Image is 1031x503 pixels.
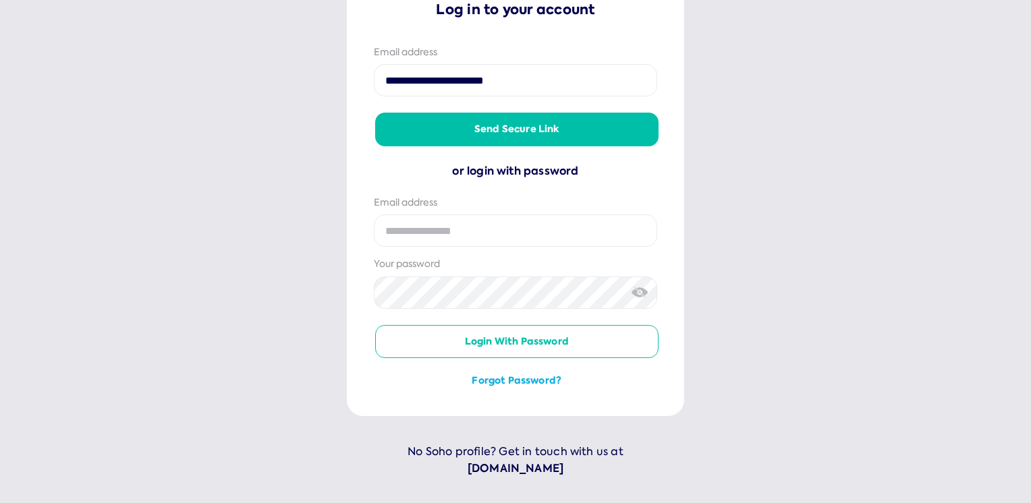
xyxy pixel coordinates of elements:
[375,113,659,146] button: Send secure link
[374,46,657,59] div: Email address
[375,325,659,359] button: Login with password
[374,162,657,180] div: or login with password
[347,460,684,477] a: [DOMAIN_NAME]
[632,285,648,299] img: eye-crossed.svg
[374,196,657,210] div: Email address
[347,443,684,477] p: No Soho profile? Get in touch with us at
[374,258,657,271] div: Your password
[375,374,659,388] button: Forgot password?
